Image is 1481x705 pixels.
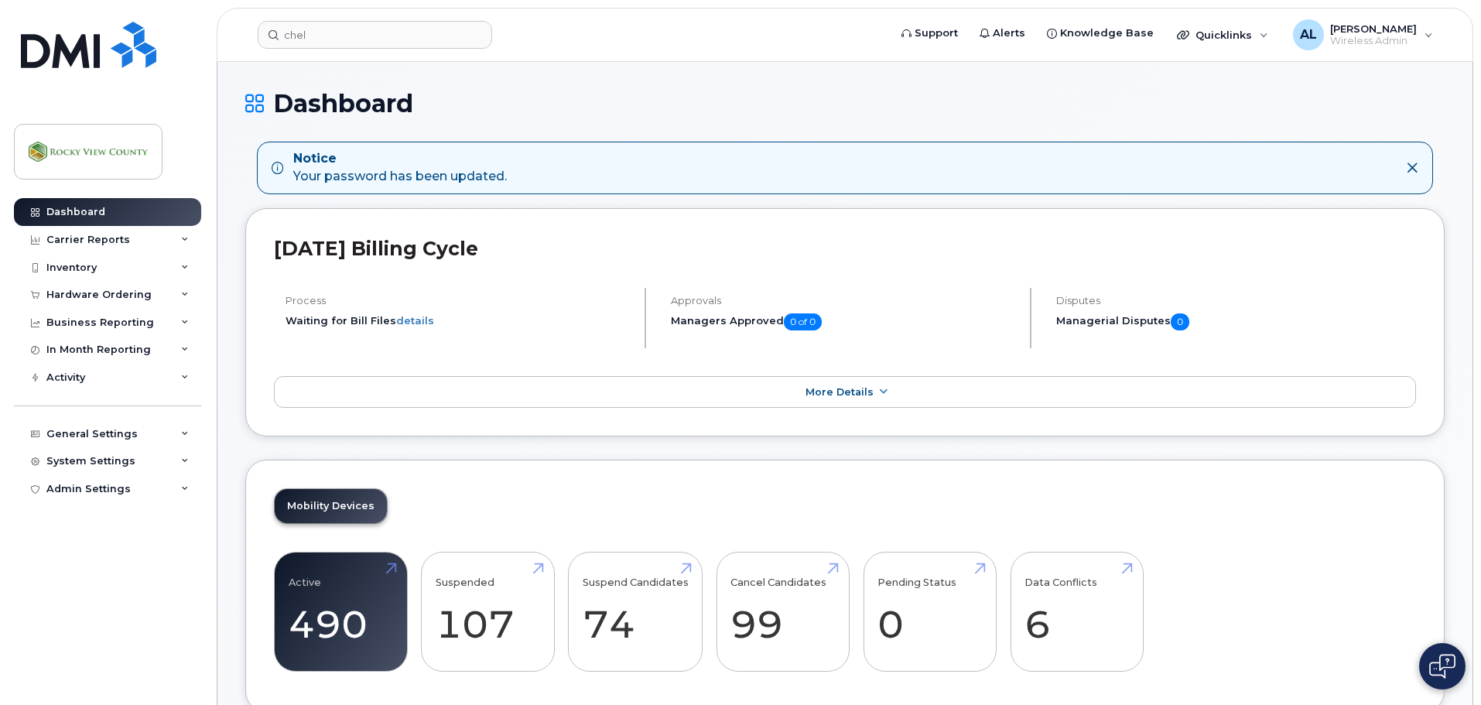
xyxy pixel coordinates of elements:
[396,314,434,327] a: details
[286,313,631,328] li: Waiting for Bill Files
[877,561,982,663] a: Pending Status 0
[293,150,507,168] strong: Notice
[286,295,631,306] h4: Process
[805,386,874,398] span: More Details
[274,237,1416,260] h2: [DATE] Billing Cycle
[671,295,1017,306] h4: Approvals
[1171,313,1189,330] span: 0
[1429,654,1455,679] img: Open chat
[784,313,822,330] span: 0 of 0
[671,313,1017,330] h5: Managers Approved
[1056,295,1416,306] h4: Disputes
[583,561,689,663] a: Suspend Candidates 74
[1056,313,1416,330] h5: Managerial Disputes
[293,150,507,186] div: Your password has been updated.
[289,561,393,663] a: Active 490
[245,90,1445,117] h1: Dashboard
[1024,561,1129,663] a: Data Conflicts 6
[275,489,387,523] a: Mobility Devices
[730,561,835,663] a: Cancel Candidates 99
[436,561,540,663] a: Suspended 107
